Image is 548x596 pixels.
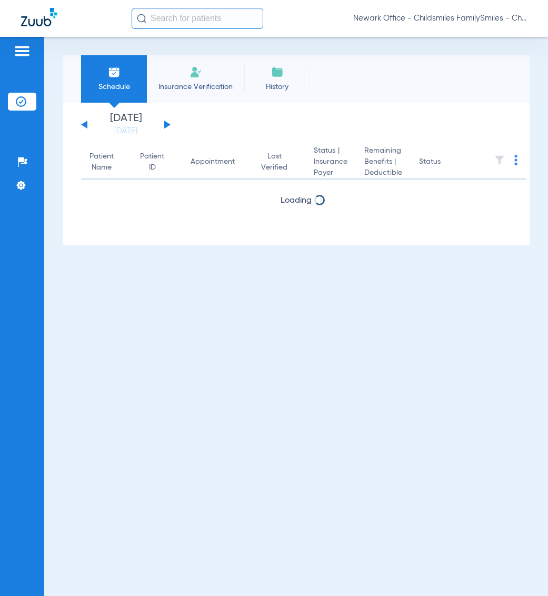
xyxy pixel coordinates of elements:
[314,156,347,178] span: Insurance Payer
[191,156,235,167] div: Appointment
[271,66,284,78] img: History
[89,151,123,173] div: Patient Name
[411,145,482,180] th: Status
[261,151,297,173] div: Last Verified
[94,113,157,136] li: [DATE]
[137,14,146,23] img: Search Icon
[364,167,402,178] span: Deductible
[140,151,164,173] div: Patient ID
[140,151,174,173] div: Patient ID
[261,151,287,173] div: Last Verified
[132,8,263,29] input: Search for patients
[356,145,411,180] th: Remaining Benefits |
[514,155,517,165] img: group-dot-blue.svg
[89,151,114,173] div: Patient Name
[14,45,31,57] img: hamburger-icon
[281,196,312,205] span: Loading
[494,155,505,165] img: filter.svg
[108,66,121,78] img: Schedule
[21,8,57,26] img: Zuub Logo
[89,82,139,92] span: Schedule
[155,82,236,92] span: Insurance Verification
[353,13,527,24] span: Newark Office - Childsmiles FamilySmiles - ChildSmiles Spec LLC - [GEOGRAPHIC_DATA] Ortho DBA Abr...
[190,66,202,78] img: Manual Insurance Verification
[252,82,302,92] span: History
[94,126,157,136] a: [DATE]
[305,145,356,180] th: Status |
[191,156,244,167] div: Appointment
